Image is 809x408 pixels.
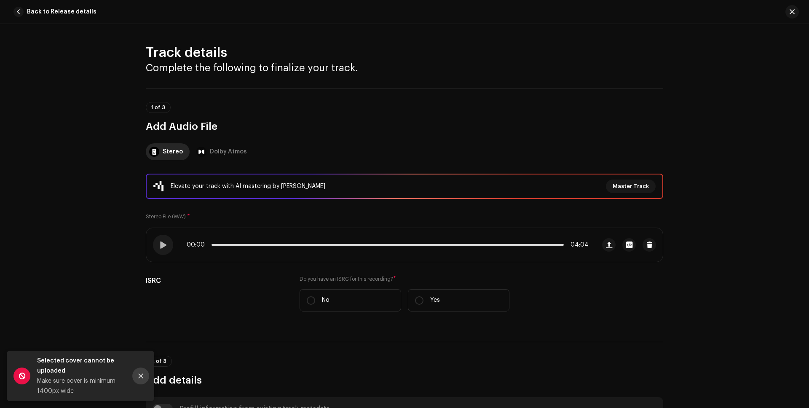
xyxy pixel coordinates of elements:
[146,61,663,75] h3: Complete the following to finalize your track.
[613,178,649,195] span: Master Track
[430,296,440,305] p: Yes
[151,359,166,364] span: 2 of 3
[187,242,208,248] span: 00:00
[567,242,589,248] span: 04:04
[146,373,663,387] h3: Add details
[132,368,149,384] button: Close
[151,105,165,110] span: 1 of 3
[146,276,286,286] h5: ISRC
[146,44,663,61] h2: Track details
[146,120,663,133] h3: Add Audio File
[37,376,126,396] div: Make sure cover is minimum 1400px wide
[146,214,186,219] small: Stereo File (WAV)
[606,180,656,193] button: Master Track
[322,296,329,305] p: No
[163,143,183,160] div: Stereo
[300,276,509,282] label: Do you have an ISRC for this recording?
[37,356,126,376] div: Selected cover cannot be uploaded
[210,143,247,160] div: Dolby Atmos
[171,181,325,191] div: Elevate your track with AI mastering by [PERSON_NAME]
